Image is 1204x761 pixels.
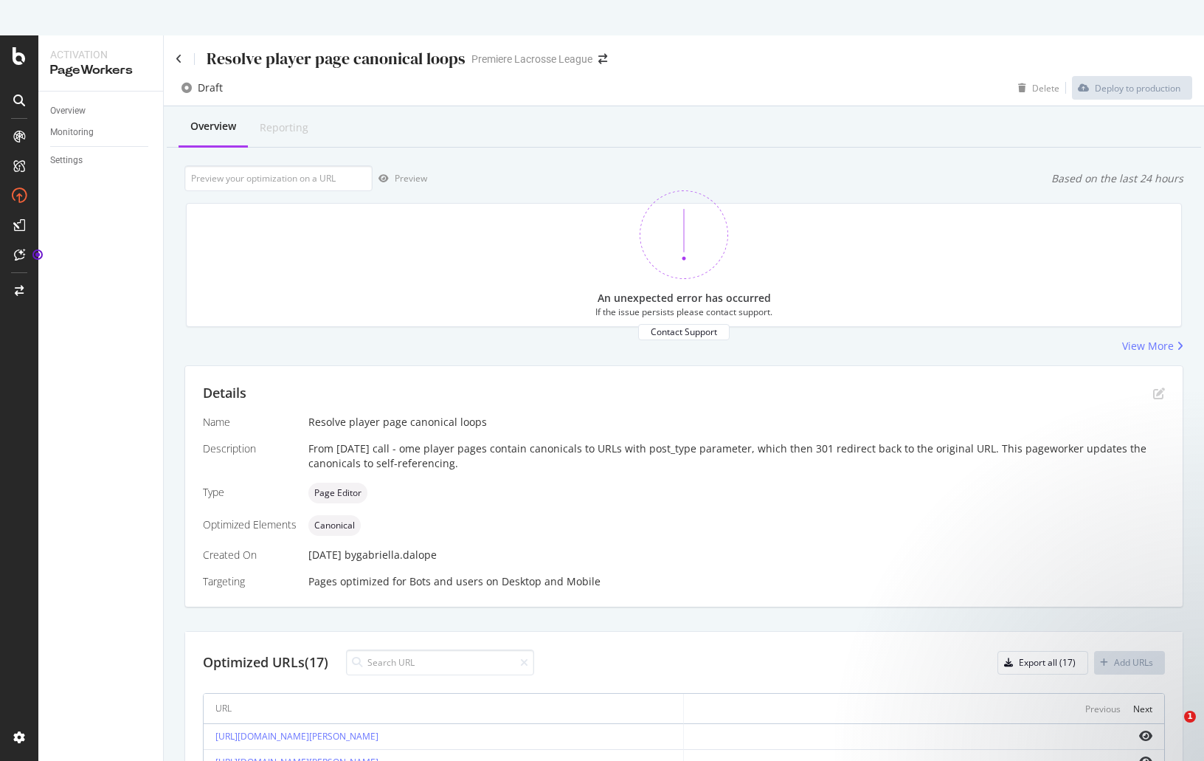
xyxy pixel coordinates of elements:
[207,47,466,70] div: Resolve player page canonical loops
[50,125,153,140] a: Monitoring
[640,190,728,279] img: 370bne1z.png
[176,54,182,64] a: Click to go back
[373,167,427,190] button: Preview
[50,153,83,168] div: Settings
[595,306,772,318] div: If the issue persists please contact support.
[50,103,153,119] a: Overview
[308,574,1165,589] div: Pages optimized for on
[203,415,297,430] div: Name
[395,172,427,185] div: Preview
[203,384,246,403] div: Details
[651,326,717,338] div: Contact Support
[203,441,297,456] div: Description
[1095,82,1180,94] div: Deploy to production
[190,119,236,134] div: Overview
[203,517,297,532] div: Optimized Elements
[1139,730,1152,742] i: eye
[638,324,730,340] button: Contact Support
[50,103,86,119] div: Overview
[50,125,94,140] div: Monitoring
[215,702,232,715] div: URL
[308,441,1165,471] div: From [DATE] call - ome player pages contain canonicals to URLs with post_type parameter, which th...
[203,485,297,500] div: Type
[203,653,328,672] div: Optimized URLs (17)
[308,548,1165,562] div: [DATE]
[345,548,437,562] div: by gabriella.dalope
[471,52,592,66] div: Premiere Lacrosse League
[1122,339,1183,354] a: View More
[598,291,771,306] div: An unexpected error has occurred
[308,415,1165,430] div: Resolve player page canonical loops
[598,54,607,64] div: arrow-right-arrow-left
[308,515,361,536] div: neutral label
[314,489,361,497] span: Page Editor
[50,47,151,62] div: Activation
[314,521,355,530] span: Canonical
[1032,82,1059,94] div: Delete
[1012,76,1059,100] button: Delete
[1153,388,1165,399] div: pen-to-square
[1122,339,1174,354] div: View More
[1154,711,1189,746] iframe: Intercom live chat
[184,165,373,191] input: Preview your optimization on a URL
[1051,171,1183,186] div: Based on the last 24 hours
[308,483,367,503] div: neutral label
[409,574,483,589] div: Bots and users
[203,574,297,589] div: Targeting
[346,650,534,675] input: Search URL
[203,548,297,562] div: Created On
[502,574,601,589] div: Desktop and Mobile
[215,730,378,743] a: [URL][DOMAIN_NAME][PERSON_NAME]
[260,120,308,135] div: Reporting
[1184,711,1196,723] span: 1
[31,248,44,261] div: Tooltip anchor
[50,153,153,168] a: Settings
[50,62,151,79] div: PageWorkers
[1072,76,1192,100] button: Deploy to production
[198,80,223,95] div: Draft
